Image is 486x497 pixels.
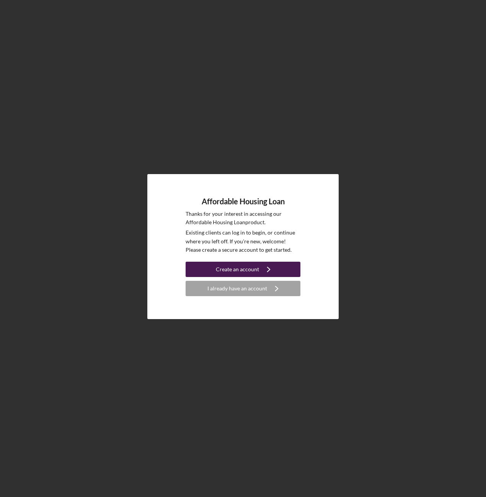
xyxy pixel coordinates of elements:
button: I already have an account [186,281,300,296]
div: I already have an account [207,281,267,296]
a: Create an account [186,262,300,279]
p: Thanks for your interest in accessing our Affordable Housing Loan product. [186,210,300,227]
p: Existing clients can log in to begin, or continue where you left off. If you're new, welcome! Ple... [186,228,300,254]
h4: Affordable Housing Loan [202,197,285,206]
div: Create an account [216,262,259,277]
button: Create an account [186,262,300,277]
